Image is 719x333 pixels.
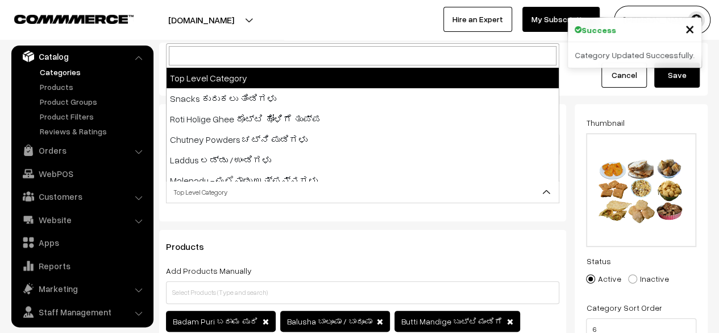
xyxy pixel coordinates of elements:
input: Select Products (Type and search) [166,281,559,304]
a: Product Filters [37,110,149,122]
li: Snacks ಕುರುಕಲು ತಿಂಡಿಗಳು [167,88,559,109]
a: Cancel [601,63,647,88]
li: Chutney Powders ಚಟ್ನಿ ಪುಡಿಗಳು [167,129,559,150]
label: Add Products Manually [166,265,252,277]
a: Website [14,209,149,230]
label: Category Sort Order [586,302,662,314]
a: Products [37,81,149,93]
a: Hire an Expert [443,7,512,32]
span: Top Level Category [166,180,559,203]
a: Catalog [14,46,149,67]
span: Badam Puri ಬದಾಮ ಪುರಿ [173,316,258,326]
span: Top Level Category [167,182,559,202]
label: Status [586,255,610,267]
img: COMMMERCE [14,15,134,23]
span: Products [166,241,218,252]
a: Reviews & Ratings [37,125,149,137]
li: Top Level Category [167,68,559,88]
a: WebPOS [14,163,149,184]
a: Apps [14,232,149,253]
a: Reports [14,256,149,276]
a: Categories [37,66,149,78]
button: Close [685,20,695,37]
a: Staff Management [14,302,149,322]
span: × [685,18,695,39]
button: [PERSON_NAME] [614,6,710,34]
strong: Success [581,24,616,36]
li: Malenadu - ಮಲೆನಾಡು ಉತ್ಪನ್ನಗಳು [167,170,559,191]
a: Marketing [14,278,149,299]
a: COMMMERCE [14,11,114,25]
span: Balusha ಬಾಲೂಷಾ / ಬಾದೂಷಾ [287,316,372,326]
img: user [688,11,705,28]
li: Roti Holige Ghee ರೊಟ್ಟಿ ಹೋಳಿಗೆ ತುಪ್ಪ [167,109,559,129]
label: Thumbnail [586,117,624,129]
div: Category Updated Successfully. [568,42,701,68]
button: [DOMAIN_NAME] [128,6,274,34]
a: Product Groups [37,96,149,108]
label: Active [586,273,621,285]
a: Customers [14,186,149,207]
button: Save [654,63,700,88]
label: Inactive [628,273,668,285]
a: Orders [14,140,149,161]
span: Butti Mandige ಬುಟ್ಟಿ ಮಂಡಿಗೆ [401,316,502,326]
li: Laddus ಲಡ್ಡು / ಉಂಡಿಗಳು [167,150,559,170]
a: My Subscription [522,7,600,32]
